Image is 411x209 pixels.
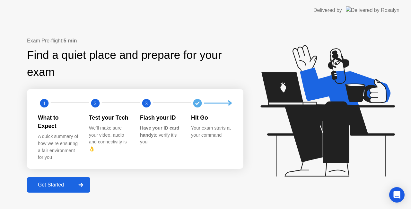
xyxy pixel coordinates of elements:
div: We’ll make sure your video, audio and connectivity is 👌 [89,125,130,152]
div: What to Expect [38,114,79,131]
div: Your exam starts at your command [191,125,232,139]
div: Find a quiet place and prepare for your exam [27,47,243,81]
div: Hit Go [191,114,232,122]
b: Have your ID card handy [140,125,179,138]
div: Open Intercom Messenger [389,187,405,203]
img: Delivered by Rosalyn [346,6,399,14]
div: Flash your ID [140,114,181,122]
button: Get Started [27,177,90,193]
div: Exam Pre-flight: [27,37,243,45]
div: Get Started [29,182,73,188]
text: 1 [43,100,46,106]
div: Delivered by [313,6,342,14]
b: 5 min [64,38,77,43]
div: to verify it’s you [140,125,181,146]
div: A quick summary of how we’re ensuring a fair environment for you [38,133,79,161]
text: 2 [94,100,97,106]
text: 3 [145,100,148,106]
div: Test your Tech [89,114,130,122]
